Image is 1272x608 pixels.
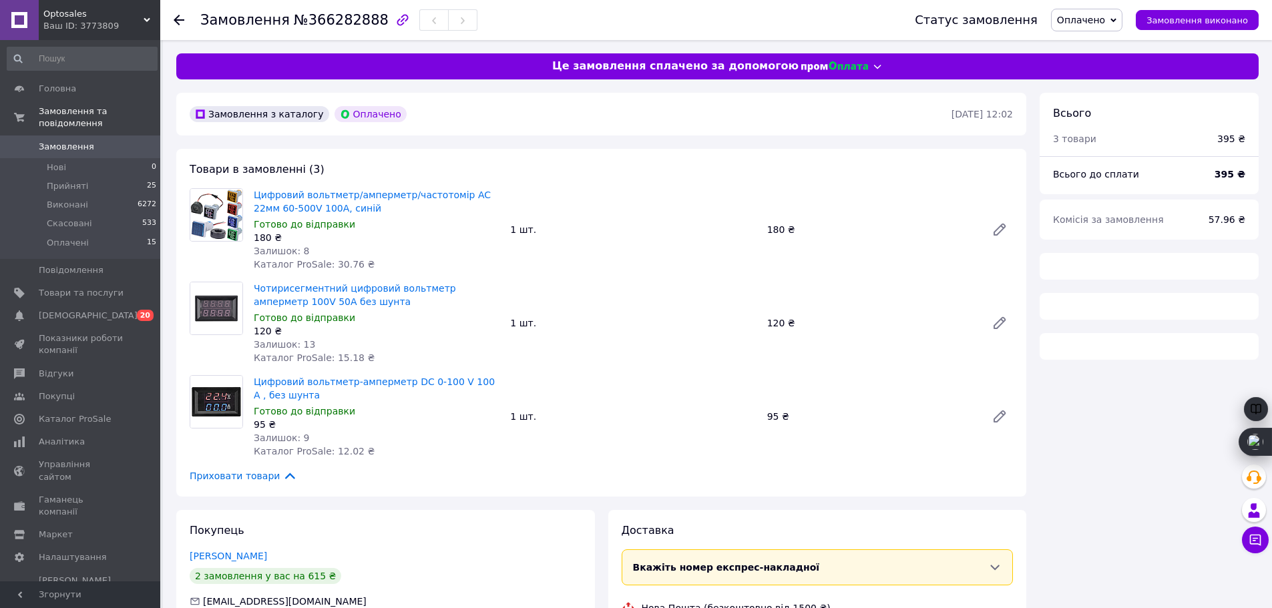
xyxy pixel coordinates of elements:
[254,406,355,416] span: Готово до відправки
[142,218,156,230] span: 533
[254,376,495,400] a: Цифровий вольтметр-амперметр DC 0-100 V 100 А , без шунта
[39,287,124,299] span: Товари та послуги
[39,83,76,95] span: Головна
[190,469,297,483] span: Приховати товари
[505,220,761,239] div: 1 шт.
[203,596,367,607] span: [EMAIL_ADDRESS][DOMAIN_NAME]
[47,180,88,192] span: Прийняті
[951,109,1013,119] time: [DATE] 12:02
[1053,214,1164,225] span: Комісія за замовлення
[200,12,290,28] span: Замовлення
[39,529,73,541] span: Маркет
[39,390,75,402] span: Покупці
[254,190,491,214] a: Цифровий вольтметр/амперметр/частотомір AC 22мм 60-500V 100A, синій
[39,264,103,276] span: Повідомлення
[1146,15,1248,25] span: Замовлення виконано
[254,339,315,350] span: Залишок: 13
[552,59,799,74] span: Це замовлення сплачено за допомогою
[254,312,355,323] span: Готово до відправки
[762,220,981,239] div: 180 ₴
[7,47,158,71] input: Пошук
[254,324,499,338] div: 120 ₴
[633,562,820,573] span: Вкажіть номер експрес-накладної
[1215,169,1245,180] b: 395 ₴
[254,446,375,457] span: Каталог ProSale: 12.02 ₴
[43,8,144,20] span: Optosales
[47,162,66,174] span: Нові
[254,283,456,307] a: Чотирисегментний цифровий вольтметр амперметр 100V 50A без шунта
[43,20,160,32] div: Ваш ID: 3773809
[505,314,761,332] div: 1 шт.
[294,12,389,28] span: №366282888
[174,13,184,27] div: Повернутися назад
[1053,169,1139,180] span: Всього до сплати
[47,218,92,230] span: Скасовані
[39,436,85,448] span: Аналітика
[190,106,329,122] div: Замовлення з каталогу
[39,141,94,153] span: Замовлення
[986,310,1013,336] a: Редагувати
[254,352,375,363] span: Каталог ProSale: 15.18 ₴
[1057,15,1105,25] span: Оплачено
[137,310,154,321] span: 20
[1242,527,1269,553] button: Чат з покупцем
[986,216,1013,243] a: Редагувати
[190,551,267,561] a: [PERSON_NAME]
[254,259,375,270] span: Каталог ProSale: 30.76 ₴
[1053,133,1096,144] span: 3 товари
[39,332,124,356] span: Показники роботи компанії
[254,219,355,230] span: Готово до відправки
[39,494,124,518] span: Гаманець компанії
[190,189,242,241] img: Цифровий вольтметр/амперметр/частотомір AC 22мм 60-500V 100A, синій
[190,282,242,334] img: Чотирисегментний цифровий вольтметр амперметр 100V 50A без шунта
[147,180,156,192] span: 25
[762,314,981,332] div: 120 ₴
[39,105,160,129] span: Замовлення та повідомлення
[254,418,499,431] div: 95 ₴
[505,407,761,426] div: 1 шт.
[47,237,89,249] span: Оплачені
[1217,132,1245,145] div: 395 ₴
[39,368,73,380] span: Відгуки
[986,403,1013,430] a: Редагувати
[335,106,407,122] div: Оплачено
[39,413,111,425] span: Каталог ProSale
[147,237,156,249] span: 15
[1209,214,1245,225] span: 57.96 ₴
[1053,107,1091,119] span: Всього
[622,524,674,537] span: Доставка
[190,568,341,584] div: 2 замовлення у вас на 615 ₴
[254,246,310,256] span: Залишок: 8
[39,459,124,483] span: Управління сайтом
[190,524,244,537] span: Покупець
[39,310,138,322] span: [DEMOGRAPHIC_DATA]
[254,432,310,443] span: Залишок: 9
[762,407,981,426] div: 95 ₴
[190,376,242,428] img: Цифровий вольтметр-амперметр DC 0-100 V 100 А , без шунта
[47,199,88,211] span: Виконані
[915,13,1038,27] div: Статус замовлення
[254,231,499,244] div: 180 ₴
[1136,10,1259,30] button: Замовлення виконано
[152,162,156,174] span: 0
[190,163,325,176] span: Товари в замовленні (3)
[39,551,107,563] span: Налаштування
[138,199,156,211] span: 6272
